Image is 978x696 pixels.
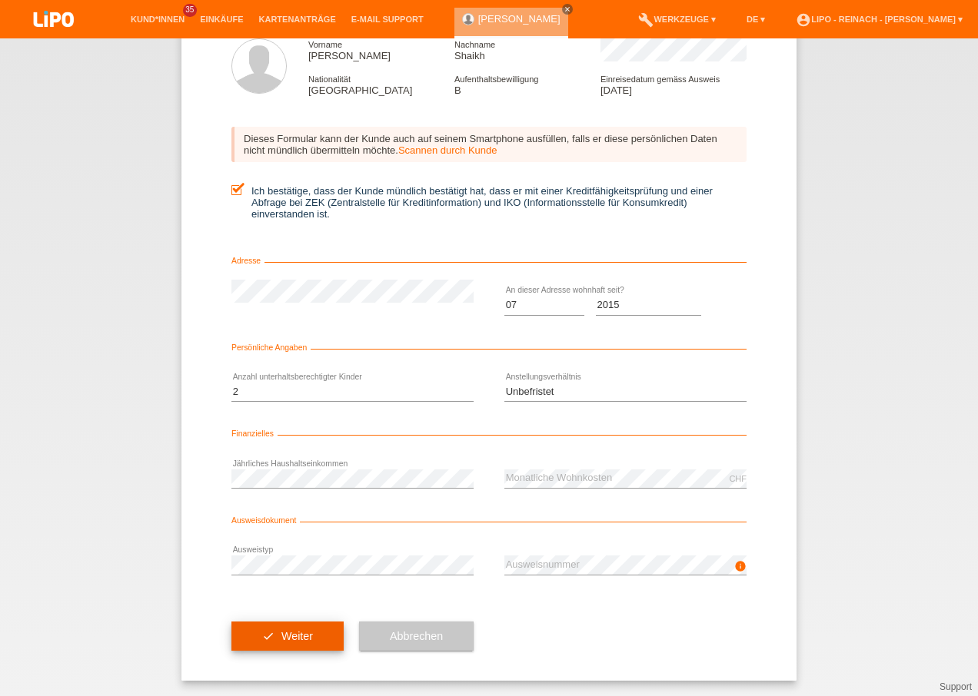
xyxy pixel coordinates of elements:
a: E-Mail Support [344,15,431,24]
button: Abbrechen [359,621,474,651]
span: 35 [183,4,197,17]
i: info [734,560,747,572]
span: Nachname [454,40,495,49]
span: Adresse [231,257,264,265]
a: Support [940,681,972,692]
div: [DATE] [600,73,747,96]
div: Shaikh [454,38,600,61]
label: Ich bestätige, dass der Kunde mündlich bestätigt hat, dass er mit einer Kreditfähigkeitsprüfung u... [231,185,747,220]
span: Weiter [281,630,313,642]
a: Einkäufe [192,15,251,24]
div: [GEOGRAPHIC_DATA] [308,73,454,96]
a: close [562,4,573,15]
a: LIPO pay [15,31,92,43]
i: check [262,630,274,642]
span: Finanzielles [231,429,278,438]
button: check Weiter [231,621,344,651]
a: [PERSON_NAME] [478,13,561,25]
i: close [564,5,571,13]
div: Dieses Formular kann der Kunde auch auf seinem Smartphone ausfüllen, falls er diese persönlichen ... [231,127,747,162]
span: Aufenthaltsbewilligung [454,75,538,84]
a: Scannen durch Kunde [398,144,497,156]
span: Einreisedatum gemäss Ausweis [600,75,720,84]
div: [PERSON_NAME] [308,38,454,61]
a: DE ▾ [739,15,773,24]
a: info [734,565,747,574]
a: buildWerkzeuge ▾ [630,15,724,24]
i: account_circle [796,12,811,28]
span: Nationalität [308,75,351,84]
a: Kund*innen [123,15,192,24]
span: Abbrechen [390,630,443,642]
a: Kartenanträge [251,15,344,24]
div: B [454,73,600,96]
a: account_circleLIPO - Reinach - [PERSON_NAME] ▾ [788,15,970,24]
span: Persönliche Angaben [231,343,311,352]
span: Ausweisdokument [231,516,300,525]
i: build [638,12,654,28]
span: Vorname [308,40,342,49]
div: CHF [729,474,747,483]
